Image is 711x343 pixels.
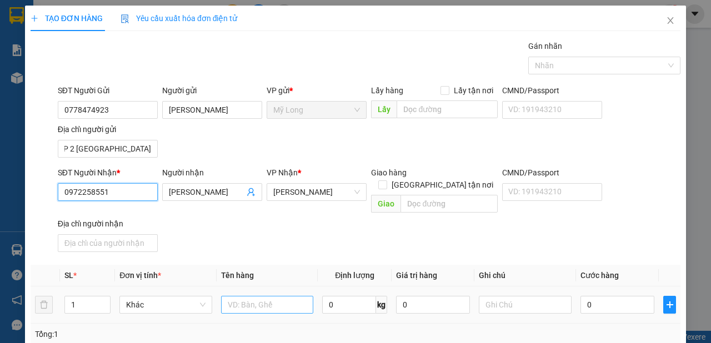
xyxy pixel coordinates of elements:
input: Dọc đường [397,100,497,118]
input: Ghi Chú [479,296,572,314]
div: VP gửi [267,84,367,97]
span: Tên hàng [221,271,254,280]
img: icon [121,14,129,23]
span: Yêu cầu xuất hóa đơn điện tử [121,14,238,23]
th: Ghi chú [474,265,576,286]
span: Khác [126,296,206,313]
span: [GEOGRAPHIC_DATA] tận nơi [387,179,498,191]
label: Gán nhãn [528,42,562,51]
input: Dọc đường [400,195,497,213]
div: SĐT Người Nhận [58,167,158,179]
input: Địa chỉ của người gửi [58,140,158,158]
input: VD: Bàn, Ghế [221,296,314,314]
span: Giá trị hàng [396,271,437,280]
span: Cao Lãnh [273,184,360,200]
button: delete [35,296,53,314]
span: kg [376,296,387,314]
span: Đơn vị tính [119,271,161,280]
button: plus [663,296,676,314]
span: Mỹ Long [273,102,360,118]
span: TẠO ĐƠN HÀNG [31,14,103,23]
button: Close [655,6,686,37]
span: plus [664,300,675,309]
span: Lấy hàng [371,86,403,95]
span: plus [31,14,38,22]
span: SL [64,271,73,280]
span: Giao [371,195,400,213]
span: Cước hàng [580,271,619,280]
span: VP Nhận [267,168,298,177]
div: Người nhận [162,167,262,179]
span: Giao hàng [371,168,407,177]
span: Định lượng [335,271,374,280]
span: Lấy tận nơi [449,84,498,97]
div: Địa chỉ người nhận [58,218,158,230]
div: CMND/Passport [502,84,602,97]
span: Lấy [371,100,397,118]
span: user-add [247,188,256,196]
div: CMND/Passport [502,167,602,179]
div: SĐT Người Gửi [58,84,158,97]
div: Người gửi [162,84,262,97]
div: Địa chỉ người gửi [58,123,158,135]
input: Địa chỉ của người nhận [58,234,158,252]
div: Tổng: 1 [35,328,276,340]
input: 0 [396,296,470,314]
span: close [666,16,675,25]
